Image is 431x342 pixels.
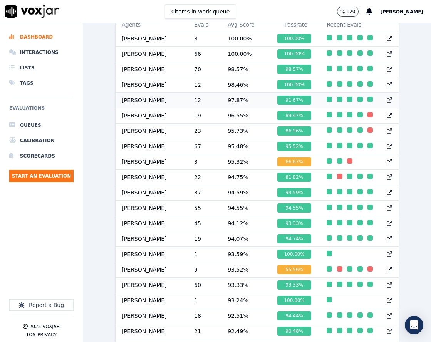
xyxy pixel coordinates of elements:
td: 55 [188,200,221,216]
button: 120 [337,7,367,17]
td: [PERSON_NAME] [116,139,188,154]
div: 86.96 % [277,126,311,136]
td: [PERSON_NAME] [116,154,188,169]
button: Privacy [37,332,57,338]
td: [PERSON_NAME] [116,246,188,262]
td: 93.24 % [221,293,271,308]
td: 1 [188,293,221,308]
td: 18 [188,308,221,324]
button: 120 [337,7,359,17]
td: 1 [188,246,221,262]
a: Interactions [9,45,74,60]
td: [PERSON_NAME] [116,46,188,62]
td: 95.48 % [221,139,271,154]
td: 97.87 % [221,92,271,108]
td: [PERSON_NAME] [116,277,188,293]
li: Queues [9,117,74,133]
button: Start an Evaluation [9,170,74,182]
th: Evals [188,18,221,31]
div: 90.48 % [277,327,311,336]
div: 98.57 % [277,65,311,74]
a: Scorecards [9,148,74,164]
div: 93.33 % [277,280,311,290]
td: 96.55 % [221,108,271,123]
td: 98.57 % [221,62,271,77]
td: 66 [188,46,221,62]
td: 100.00 % [221,31,271,46]
p: 120 [347,8,356,15]
td: 95.73 % [221,123,271,139]
div: 89.47 % [277,111,311,120]
td: [PERSON_NAME] [116,92,188,108]
td: 92.49 % [221,324,271,339]
td: 21 [188,324,221,339]
div: 55.56 % [277,265,311,274]
th: Avg Score [221,18,271,31]
a: Calibration [9,133,74,148]
td: 8 [188,31,221,46]
div: 100.00 % [277,250,311,259]
td: 93.33 % [221,277,271,293]
span: [PERSON_NAME] [380,9,423,15]
td: 19 [188,108,221,123]
div: 94.59 % [277,188,311,197]
h6: Evaluations [9,104,74,117]
td: 9 [188,262,221,277]
button: [PERSON_NAME] [380,7,431,16]
td: [PERSON_NAME] [116,216,188,231]
td: 19 [188,231,221,246]
div: 100.00 % [277,34,311,43]
a: Dashboard [9,29,74,45]
th: Recent Evals [320,18,398,31]
div: 91.67 % [277,96,311,105]
td: 94.55 % [221,200,271,216]
div: 94.74 % [277,234,311,243]
button: Report a Bug [9,299,74,311]
td: 22 [188,169,221,185]
td: 94.75 % [221,169,271,185]
img: voxjar logo [5,5,59,18]
th: Passrate [271,18,320,31]
div: 94.55 % [277,203,311,213]
div: 100.00 % [277,80,311,89]
td: 100.00 % [221,46,271,62]
td: [PERSON_NAME] [116,185,188,200]
div: 100.00 % [277,296,311,305]
td: [PERSON_NAME] [116,108,188,123]
div: 93.33 % [277,219,311,228]
td: [PERSON_NAME] [116,293,188,308]
a: Lists [9,60,74,75]
td: 94.59 % [221,185,271,200]
td: 98.46 % [221,77,271,92]
td: [PERSON_NAME] [116,231,188,246]
td: [PERSON_NAME] [116,308,188,324]
td: [PERSON_NAME] [116,123,188,139]
td: 12 [188,92,221,108]
td: 37 [188,185,221,200]
div: Open Intercom Messenger [405,316,423,334]
td: 23 [188,123,221,139]
div: 100.00 % [277,49,311,59]
td: [PERSON_NAME] [116,262,188,277]
p: 2025 Voxjar [29,324,60,330]
div: 94.44 % [277,311,311,320]
button: 0items in work queue [165,4,236,19]
td: 12 [188,77,221,92]
td: 67 [188,139,221,154]
td: 3 [188,154,221,169]
td: 94.12 % [221,216,271,231]
div: 81.82 % [277,173,311,182]
td: [PERSON_NAME] [116,324,188,339]
td: [PERSON_NAME] [116,62,188,77]
td: 92.51 % [221,308,271,324]
td: 94.07 % [221,231,271,246]
a: Tags [9,75,74,91]
td: [PERSON_NAME] [116,200,188,216]
td: [PERSON_NAME] [116,77,188,92]
td: 45 [188,216,221,231]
